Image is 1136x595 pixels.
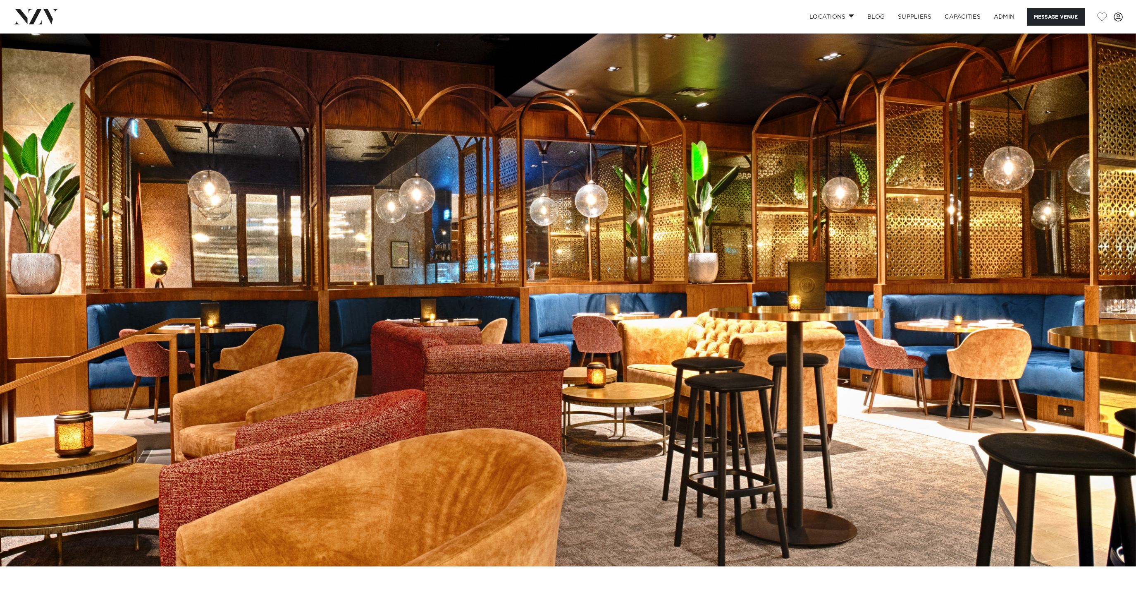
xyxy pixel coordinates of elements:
[987,8,1021,26] a: ADMIN
[803,8,861,26] a: Locations
[13,9,58,24] img: nzv-logo.png
[1027,8,1085,26] button: Message Venue
[938,8,987,26] a: Capacities
[861,8,891,26] a: BLOG
[891,8,938,26] a: SUPPLIERS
